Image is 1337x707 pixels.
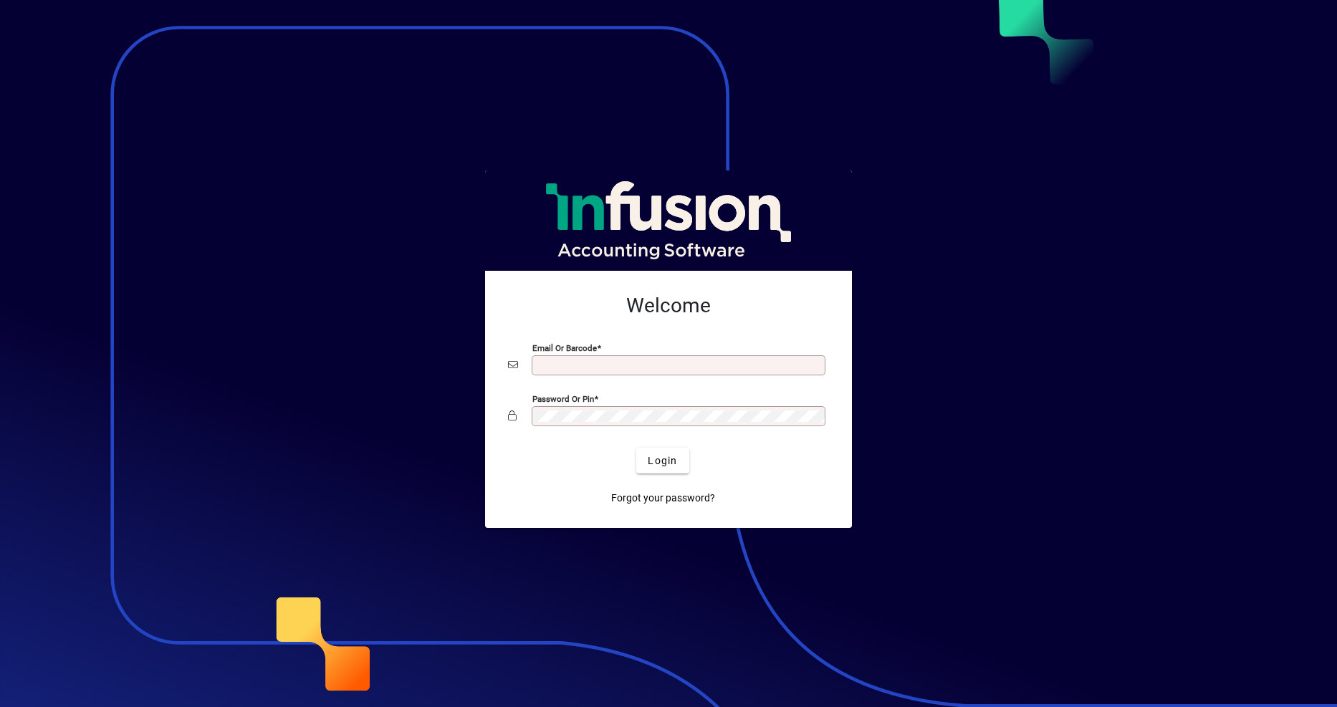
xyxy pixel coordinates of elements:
span: Forgot your password? [611,491,715,506]
mat-label: Password or Pin [532,394,594,404]
mat-label: Email or Barcode [532,343,597,353]
a: Forgot your password? [605,485,721,511]
button: Login [636,448,689,473]
h2: Welcome [508,294,829,318]
span: Login [648,453,677,468]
